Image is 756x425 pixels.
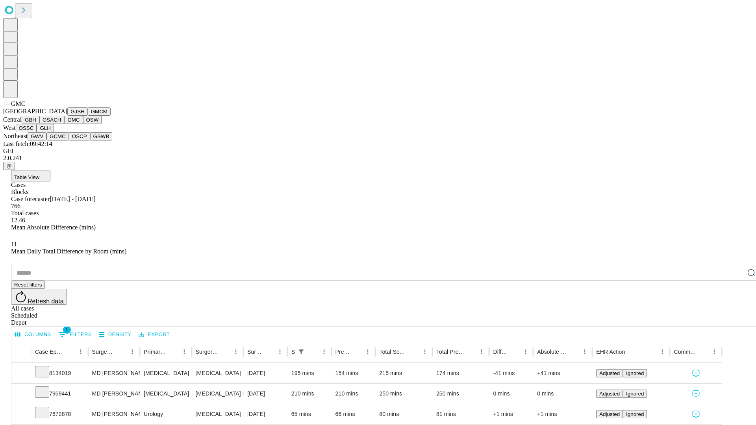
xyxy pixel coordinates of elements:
button: Refresh data [11,289,67,305]
span: 1 [63,326,71,334]
button: GBH [22,116,39,124]
button: Menu [657,346,668,357]
span: West [3,124,16,131]
span: Central [3,116,22,123]
button: Menu [274,346,285,357]
button: Sort [509,346,520,357]
span: Case forecaster [11,196,50,202]
div: 0 mins [493,384,529,404]
div: 8134019 [35,363,84,383]
button: Menu [319,346,330,357]
div: 210 mins [291,384,328,404]
button: Sort [568,346,579,357]
button: OSCP [69,132,90,140]
span: Ignored [626,411,644,417]
span: 766 [11,203,20,209]
div: [DATE] [247,404,283,424]
button: GJSH [67,107,88,116]
div: Case Epic Id [35,349,63,355]
div: Total Predicted Duration [436,349,465,355]
button: Menu [476,346,487,357]
div: [MEDICAL_DATA] [144,363,187,383]
div: MD [PERSON_NAME] [PERSON_NAME] Md [92,363,136,383]
button: Show filters [56,328,94,341]
button: Menu [127,346,138,357]
button: Ignored [623,369,647,377]
div: Urology [144,404,187,424]
span: Adjusted [599,370,620,376]
div: 154 mins [335,363,372,383]
button: Menu [709,346,720,357]
div: +41 mins [537,363,588,383]
span: Adjusted [599,391,620,397]
div: Comments [674,349,697,355]
button: Show filters [296,346,307,357]
button: GCMC [46,132,69,140]
div: 250 mins [379,384,428,404]
button: @ [3,162,15,170]
button: GLH [37,124,54,132]
button: Sort [351,346,362,357]
div: Absolute Difference [537,349,567,355]
div: MD [PERSON_NAME] Md [92,404,136,424]
button: GSWB [90,132,113,140]
div: 7969441 [35,384,84,404]
button: Sort [408,346,419,357]
span: GMC [11,100,25,107]
span: Northeast [3,133,28,139]
div: MD [PERSON_NAME] [PERSON_NAME] Md [92,384,136,404]
span: [DATE] - [DATE] [50,196,95,202]
div: 1 active filter [296,346,307,357]
div: 2.0.241 [3,155,753,162]
div: GEI [3,148,753,155]
div: Surgery Name [196,349,219,355]
button: Adjusted [596,390,623,398]
button: Menu [419,346,430,357]
button: OSW [83,116,102,124]
button: Menu [520,346,531,357]
div: +1 mins [537,404,588,424]
span: Mean Daily Total Difference by Room (mins) [11,248,126,255]
div: +1 mins [493,404,529,424]
div: 66 mins [335,404,372,424]
div: Primary Service [144,349,167,355]
span: Last fetch: 09:42:14 [3,140,52,147]
span: [GEOGRAPHIC_DATA] [3,108,67,115]
button: Select columns [13,329,53,341]
button: Menu [179,346,190,357]
button: Ignored [623,390,647,398]
button: Sort [168,346,179,357]
div: 81 mins [436,404,485,424]
button: Ignored [623,410,647,418]
button: Expand [15,367,27,381]
div: [MEDICAL_DATA] [196,363,239,383]
span: 11 [11,241,17,248]
div: 215 mins [379,363,428,383]
button: Adjusted [596,369,623,377]
div: EHR Action [596,349,625,355]
div: -41 mins [493,363,529,383]
button: Sort [219,346,230,357]
button: Sort [263,346,274,357]
div: 65 mins [291,404,328,424]
button: Sort [698,346,709,357]
span: Mean Absolute Difference (mins) [11,224,96,231]
div: 0 mins [537,384,588,404]
span: Ignored [626,391,644,397]
div: Total Scheduled Duration [379,349,408,355]
div: Surgeon Name [92,349,115,355]
button: Table View [11,170,50,181]
span: Total cases [11,210,39,216]
button: Menu [75,346,86,357]
button: Expand [15,387,27,401]
button: Menu [579,346,590,357]
div: [MEDICAL_DATA] PARTIAL [MEDICAL_DATA] [MEDICAL_DATA] PRESERVING [196,384,239,404]
button: Expand [15,408,27,421]
button: Menu [362,346,373,357]
div: Scheduled In Room Duration [291,349,295,355]
div: [DATE] [247,363,283,383]
div: [DATE] [247,384,283,404]
button: GWV [28,132,46,140]
button: OSSC [16,124,37,132]
button: GSACH [39,116,64,124]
